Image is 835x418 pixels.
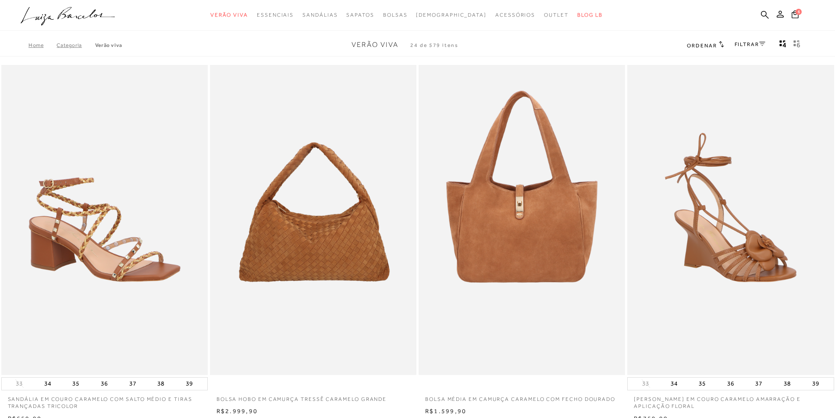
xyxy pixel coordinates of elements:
[28,42,57,48] a: Home
[791,39,803,51] button: gridText6Desc
[42,378,54,390] button: 34
[2,66,207,374] a: SANDÁLIA EM COURO CARAMELO COM SALTO MÉDIO E TIRAS TRANÇADAS TRICOLOR SANDÁLIA EM COURO CARAMELO ...
[668,378,680,390] button: 34
[1,390,208,411] a: SANDÁLIA EM COURO CARAMELO COM SALTO MÉDIO E TIRAS TRANÇADAS TRICOLOR
[544,7,569,23] a: noSubCategoriesText
[346,7,374,23] a: noSubCategoriesText
[210,12,248,18] span: Verão Viva
[810,378,822,390] button: 39
[419,390,625,403] a: BOLSA MÉDIA EM CAMURÇA CARAMELO COM FECHO DOURADO
[302,12,338,18] span: Sandálias
[687,43,717,49] span: Ordenar
[410,42,458,48] span: 24 de 579 itens
[577,12,603,18] span: BLOG LB
[577,7,603,23] a: BLOG LB
[544,12,569,18] span: Outlet
[211,66,416,374] img: BOLSA HOBO EM CAMURÇA TRESSÊ CARAMELO GRANDE
[781,378,793,390] button: 38
[302,7,338,23] a: noSubCategoriesText
[735,41,765,47] a: FILTRAR
[696,378,708,390] button: 35
[57,42,95,48] a: Categoria
[2,66,207,374] img: SANDÁLIA EM COURO CARAMELO COM SALTO MÉDIO E TIRAS TRANÇADAS TRICOLOR
[183,378,195,390] button: 39
[98,378,110,390] button: 36
[211,66,416,374] a: BOLSA HOBO EM CAMURÇA TRESSÊ CARAMELO GRANDE BOLSA HOBO EM CAMURÇA TRESSÊ CARAMELO GRANDE
[796,9,802,15] span: 6
[210,7,248,23] a: noSubCategoriesText
[352,41,398,49] span: Verão Viva
[627,390,834,411] a: [PERSON_NAME] EM COURO CARAMELO AMARRAÇÃO E APLICAÇÃO FLORAL
[425,407,466,414] span: R$1.599,90
[13,379,25,388] button: 33
[416,12,487,18] span: [DEMOGRAPHIC_DATA]
[346,12,374,18] span: Sapatos
[70,378,82,390] button: 35
[495,7,535,23] a: noSubCategoriesText
[495,12,535,18] span: Acessórios
[419,66,624,374] a: BOLSA MÉDIA EM CAMURÇA CARAMELO COM FECHO DOURADO BOLSA MÉDIA EM CAMURÇA CARAMELO COM FECHO DOURADO
[155,378,167,390] button: 38
[383,7,408,23] a: noSubCategoriesText
[127,378,139,390] button: 37
[257,7,294,23] a: noSubCategoriesText
[210,390,416,403] a: BOLSA HOBO EM CAMURÇA TRESSÊ CARAMELO GRANDE
[753,378,765,390] button: 37
[257,12,294,18] span: Essenciais
[383,12,408,18] span: Bolsas
[416,7,487,23] a: noSubCategoriesText
[628,66,833,374] img: SANDÁLIA ANABELA EM COURO CARAMELO AMARRAÇÃO E APLICAÇÃO FLORAL
[789,10,801,21] button: 6
[419,66,624,374] img: BOLSA MÉDIA EM CAMURÇA CARAMELO COM FECHO DOURADO
[725,378,737,390] button: 36
[95,42,122,48] a: Verão Viva
[777,39,789,51] button: Mostrar 4 produtos por linha
[640,379,652,388] button: 33
[217,407,258,414] span: R$2.999,90
[628,66,833,374] a: SANDÁLIA ANABELA EM COURO CARAMELO AMARRAÇÃO E APLICAÇÃO FLORAL SANDÁLIA ANABELA EM COURO CARAMEL...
